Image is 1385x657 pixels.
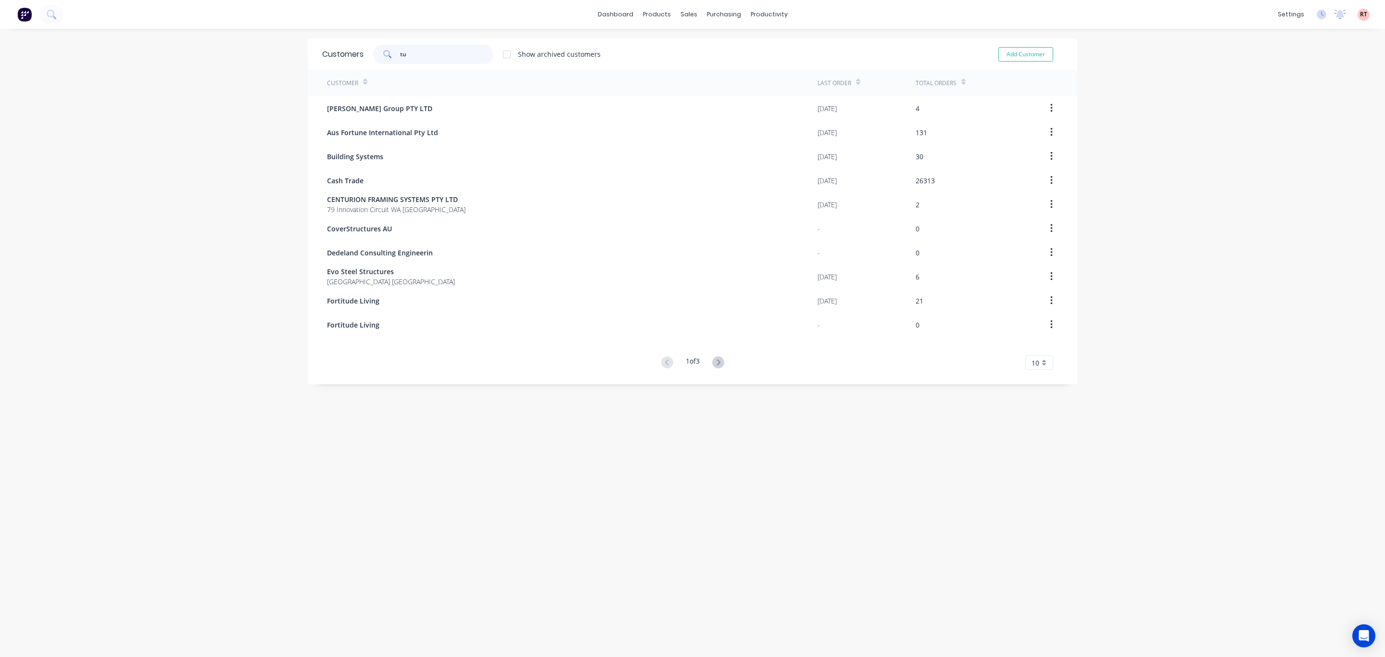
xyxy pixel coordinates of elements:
[916,127,927,138] div: 131
[593,7,638,22] a: dashboard
[916,152,923,162] div: 30
[1360,10,1367,19] span: RT
[916,248,919,258] div: 0
[327,204,466,215] span: 79 Innovation Circuit WA [GEOGRAPHIC_DATA]
[916,320,919,330] div: 0
[327,266,455,277] span: Evo Steel Structures
[818,224,820,234] div: -
[818,248,820,258] div: -
[702,7,746,22] div: purchasing
[818,320,820,330] div: -
[916,200,919,210] div: 2
[327,277,455,287] span: [GEOGRAPHIC_DATA] [GEOGRAPHIC_DATA]
[916,103,919,114] div: 4
[916,296,923,306] div: 21
[746,7,793,22] div: productivity
[327,224,392,234] span: CoverStructures AU
[327,248,433,258] span: Dedeland Consulting Engineerin
[998,47,1053,62] button: Add Customer
[1352,624,1375,647] div: Open Intercom Messenger
[400,45,494,64] input: Search customers...
[916,224,919,234] div: 0
[327,296,379,306] span: Fortitude Living
[518,49,601,59] div: Show archived customers
[818,296,837,306] div: [DATE]
[916,176,935,186] div: 26313
[327,194,466,204] span: CENTURION FRAMING SYSTEMS PTY LTD
[818,152,837,162] div: [DATE]
[818,127,837,138] div: [DATE]
[1273,7,1309,22] div: settings
[638,7,676,22] div: products
[1032,358,1039,368] span: 10
[818,176,837,186] div: [DATE]
[916,79,957,88] div: Total Orders
[327,176,364,186] span: Cash Trade
[322,49,364,60] div: Customers
[686,356,700,370] div: 1 of 3
[327,320,379,330] span: Fortitude Living
[676,7,702,22] div: sales
[327,79,358,88] div: Customer
[17,7,32,22] img: Factory
[327,127,438,138] span: Aus Fortune International Pty Ltd
[818,79,851,88] div: Last Order
[818,272,837,282] div: [DATE]
[327,152,383,162] span: Building Systems
[327,103,432,114] span: [PERSON_NAME] Group PTY LTD
[818,103,837,114] div: [DATE]
[916,272,919,282] div: 6
[818,200,837,210] div: [DATE]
